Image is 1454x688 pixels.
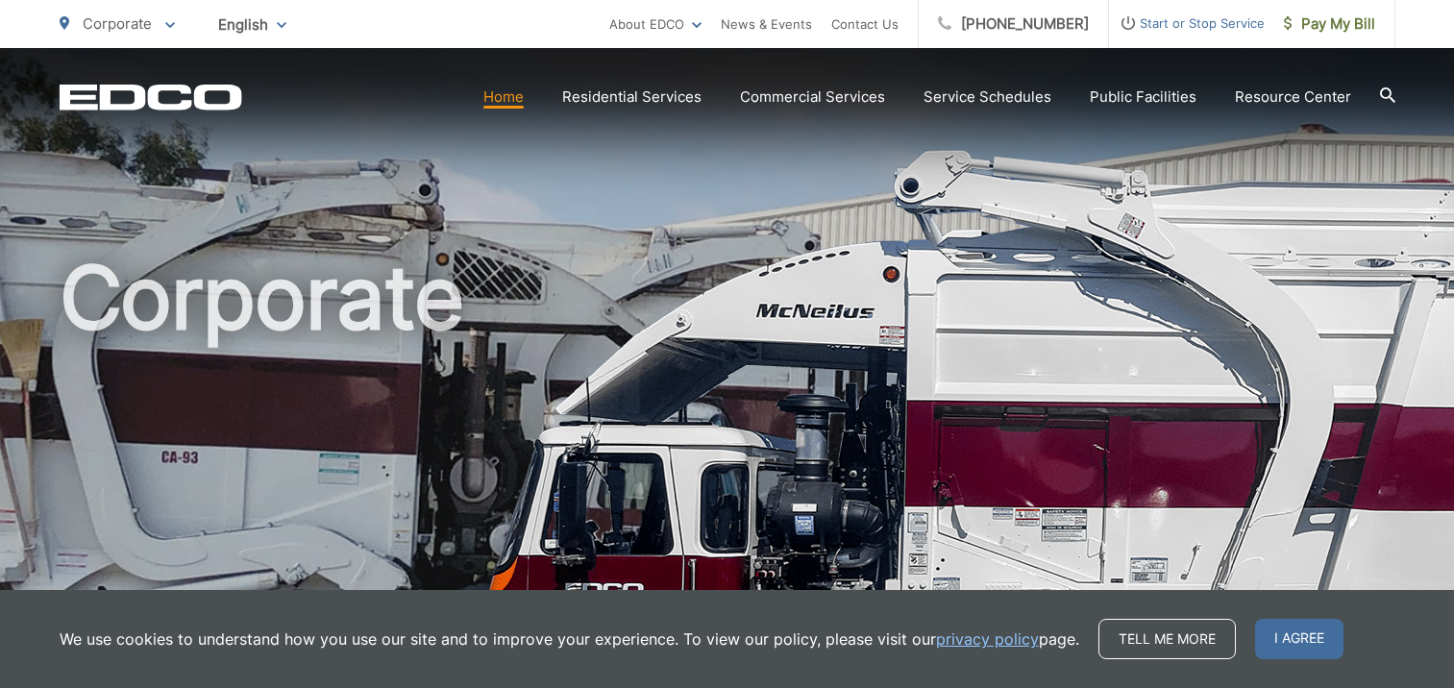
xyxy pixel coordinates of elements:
[60,627,1079,651] p: We use cookies to understand how you use our site and to improve your experience. To view our pol...
[831,12,899,36] a: Contact Us
[60,84,242,111] a: EDCD logo. Return to the homepage.
[609,12,702,36] a: About EDCO
[1255,619,1343,659] span: I agree
[740,86,885,109] a: Commercial Services
[483,86,524,109] a: Home
[1235,86,1351,109] a: Resource Center
[936,627,1039,651] a: privacy policy
[721,12,812,36] a: News & Events
[1098,619,1236,659] a: Tell me more
[1090,86,1196,109] a: Public Facilities
[1284,12,1375,36] span: Pay My Bill
[204,8,301,41] span: English
[83,14,152,33] span: Corporate
[562,86,702,109] a: Residential Services
[924,86,1051,109] a: Service Schedules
